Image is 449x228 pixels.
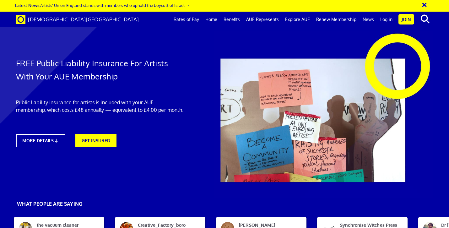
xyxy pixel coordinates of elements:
[11,12,143,27] a: Brand [DEMOGRAPHIC_DATA][GEOGRAPHIC_DATA]
[243,12,282,27] a: AUE Represents
[282,12,313,27] a: Explore AUE
[377,12,396,27] a: Log in
[398,14,414,24] a: Join
[202,12,220,27] a: Home
[313,12,360,27] a: Renew Membership
[170,12,202,27] a: Rates of Pay
[415,13,435,26] button: search
[75,134,116,147] a: GET INSURED
[15,3,40,8] strong: Latest News:
[16,57,184,83] h1: FREE Public Liability Insurance For Artists With Your AUE Membership
[15,3,190,8] a: Latest News:Artists’ Union England stands with members who uphold the boycott of Israel →
[360,12,377,27] a: News
[16,134,66,147] a: MORE DETAILS
[220,12,243,27] a: Benefits
[16,99,184,114] p: Public liability insurance for artists is included with your AUE membership, which costs £48 annu...
[28,16,139,23] span: [DEMOGRAPHIC_DATA][GEOGRAPHIC_DATA]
